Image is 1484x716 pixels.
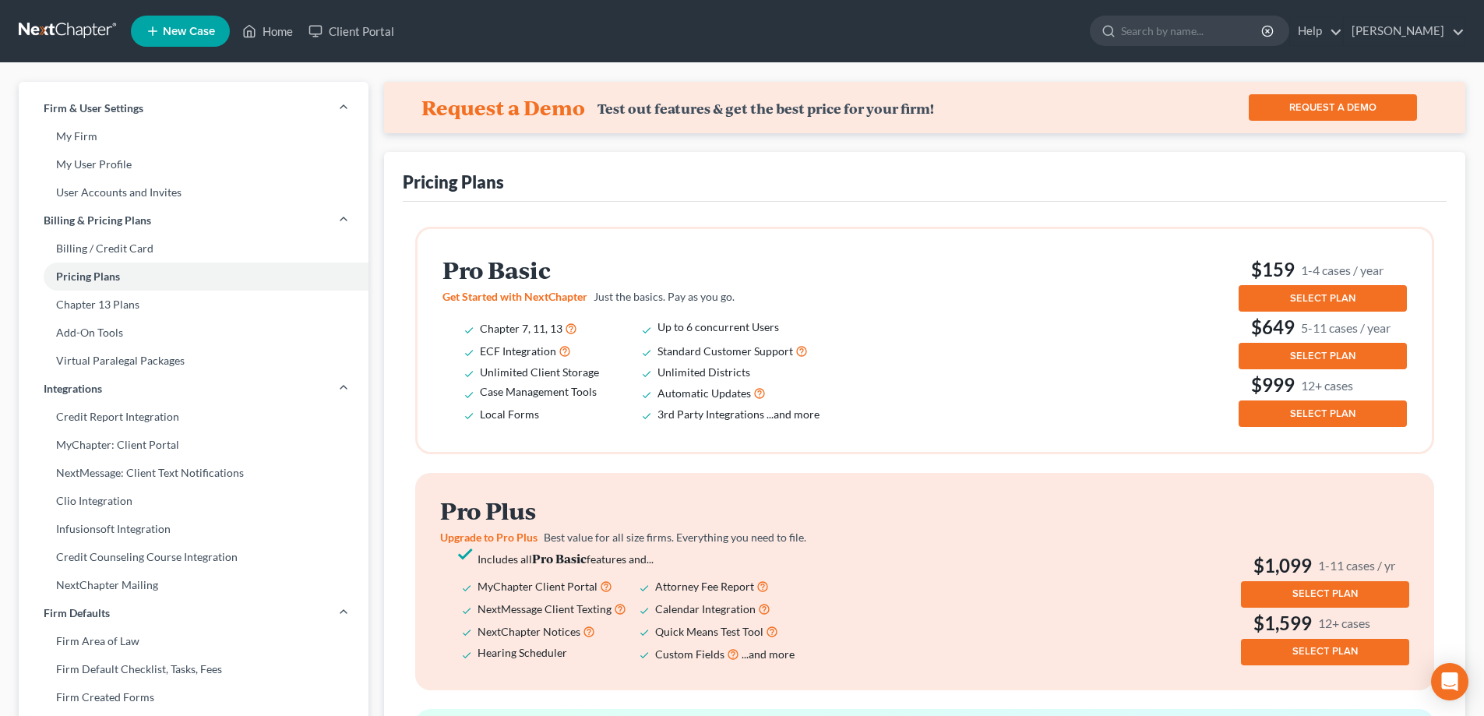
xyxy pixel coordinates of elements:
a: Firm Defaults [19,599,368,627]
a: Help [1290,17,1342,45]
span: Chapter 7, 11, 13 [480,322,562,335]
input: Search by name... [1121,16,1264,45]
div: Pricing Plans [403,171,504,193]
a: Chapter 13 Plans [19,291,368,319]
a: Add-On Tools [19,319,368,347]
a: NextChapter Mailing [19,571,368,599]
a: Client Portal [301,17,402,45]
a: Credit Report Integration [19,403,368,431]
h3: $649 [1239,315,1407,340]
span: New Case [163,26,215,37]
span: Automatic Updates [657,386,751,400]
span: Calendar Integration [655,602,756,615]
a: Virtual Paralegal Packages [19,347,368,375]
h3: $1,099 [1241,553,1409,578]
button: SELECT PLAN [1241,581,1409,608]
span: Hearing Scheduler [478,646,567,659]
span: NextChapter Notices [478,625,580,638]
a: MyChapter: Client Portal [19,431,368,459]
span: SELECT PLAN [1292,645,1358,658]
a: [PERSON_NAME] [1344,17,1465,45]
a: User Accounts and Invites [19,178,368,206]
span: Firm & User Settings [44,101,143,116]
a: Infusionsoft Integration [19,515,368,543]
small: 1-4 cases / year [1301,262,1384,278]
span: Integrations [44,381,102,397]
button: SELECT PLAN [1239,343,1407,369]
span: 3rd Party Integrations [657,407,764,421]
span: MyChapter Client Portal [478,580,597,593]
a: Firm Default Checklist, Tasks, Fees [19,655,368,683]
span: Get Started with NextChapter [442,290,587,303]
a: My User Profile [19,150,368,178]
span: Local Forms [480,407,539,421]
span: Includes all features and... [478,552,654,566]
button: SELECT PLAN [1241,639,1409,665]
button: SELECT PLAN [1239,400,1407,427]
span: Case Management Tools [480,385,597,398]
span: Quick Means Test Tool [655,625,763,638]
span: Firm Defaults [44,605,110,621]
a: REQUEST A DEMO [1249,94,1417,121]
button: SELECT PLAN [1239,285,1407,312]
span: Just the basics. Pay as you go. [594,290,735,303]
small: 5-11 cases / year [1301,319,1391,336]
h3: $999 [1239,372,1407,397]
a: Clio Integration [19,487,368,515]
span: Custom Fields [655,647,724,661]
a: Billing / Credit Card [19,235,368,263]
a: Pricing Plans [19,263,368,291]
span: ...and more [742,647,795,661]
span: SELECT PLAN [1290,292,1355,305]
span: SELECT PLAN [1290,350,1355,362]
span: SELECT PLAN [1292,587,1358,600]
a: Firm & User Settings [19,94,368,122]
a: Billing & Pricing Plans [19,206,368,235]
h3: $159 [1239,257,1407,282]
a: Home [234,17,301,45]
span: Best value for all size firms. Everything you need to file. [544,531,806,544]
span: NextMessage Client Texting [478,602,612,615]
h4: Request a Demo [421,95,585,120]
a: Integrations [19,375,368,403]
div: Test out features & get the best price for your firm! [597,101,934,117]
small: 1-11 cases / yr [1318,557,1395,573]
span: Upgrade to Pro Plus [440,531,538,544]
span: Attorney Fee Report [655,580,754,593]
small: 12+ cases [1318,615,1370,631]
small: 12+ cases [1301,377,1353,393]
h2: Pro Plus [440,498,839,524]
a: Credit Counseling Course Integration [19,543,368,571]
a: NextMessage: Client Text Notifications [19,459,368,487]
span: Up to 6 concurrent Users [657,320,779,333]
span: Billing & Pricing Plans [44,213,151,228]
span: Unlimited Client Storage [480,365,599,379]
span: SELECT PLAN [1290,407,1355,420]
a: My Firm [19,122,368,150]
span: ...and more [767,407,820,421]
span: ECF Integration [480,344,556,358]
a: Firm Area of Law [19,627,368,655]
a: Firm Created Forms [19,683,368,711]
h3: $1,599 [1241,611,1409,636]
div: Open Intercom Messenger [1431,663,1468,700]
strong: Pro Basic [532,550,587,566]
h2: Pro Basic [442,257,841,283]
span: Unlimited Districts [657,365,750,379]
span: Standard Customer Support [657,344,793,358]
